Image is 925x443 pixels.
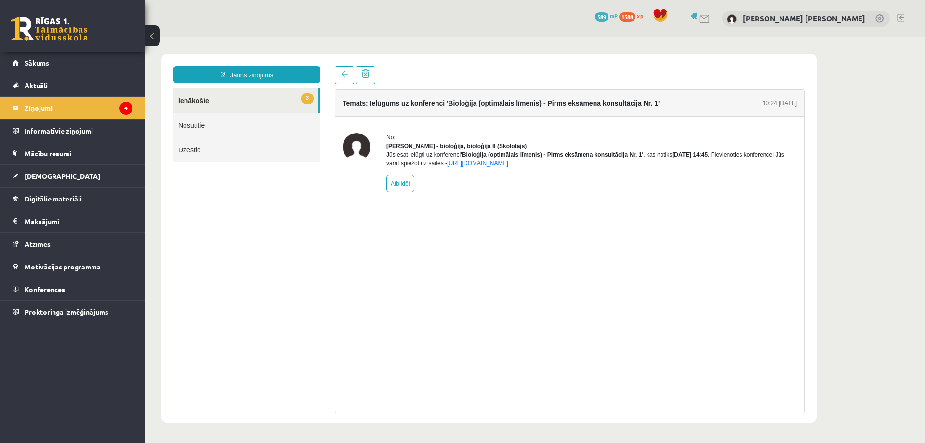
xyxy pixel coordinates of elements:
div: No: [242,96,652,105]
span: Mācību resursi [25,149,71,158]
a: Digitālie materiāli [13,188,132,210]
legend: Maksājumi [25,210,132,232]
span: 3 [157,56,169,67]
img: Juris Eduards Pleikšnis [727,14,737,24]
a: [PERSON_NAME] [PERSON_NAME] [743,13,865,23]
a: Konferences [13,278,132,300]
a: Dzēstie [29,100,175,125]
a: Maksājumi [13,210,132,232]
i: 4 [119,102,132,115]
legend: Informatīvie ziņojumi [25,120,132,142]
a: Atbildēt [242,138,270,155]
a: 3Ienākošie [29,51,174,76]
legend: Ziņojumi [25,97,132,119]
a: Rīgas 1. Tālmācības vidusskola [11,17,88,41]
span: xp [637,12,643,20]
img: Elza Saulīte - bioloģija, bioloģija II [198,96,226,124]
a: Motivācijas programma [13,255,132,278]
a: Aktuāli [13,74,132,96]
a: Proktoringa izmēģinājums [13,301,132,323]
h4: Temats: Ielūgums uz konferenci 'Bioloģija (optimālais līmenis) - Pirms eksāmena konsultācija Nr. 1' [198,62,515,70]
a: Informatīvie ziņojumi [13,120,132,142]
span: Atzīmes [25,240,51,248]
span: [DEMOGRAPHIC_DATA] [25,172,100,180]
a: 1588 xp [619,12,648,20]
div: Jūs esat ielūgti uz konferenci , kas notiks . Pievienoties konferencei Jūs varat spiežot uz saites - [242,113,652,131]
a: Nosūtītie [29,76,175,100]
div: 10:24 [DATE] [618,62,652,70]
a: Jauns ziņojums [29,29,176,46]
b: 'Bioloģija (optimālais līmenis) - Pirms eksāmena konsultācija Nr. 1' [316,114,499,121]
a: [DEMOGRAPHIC_DATA] [13,165,132,187]
span: Konferences [25,285,65,294]
a: Sākums [13,52,132,74]
strong: [PERSON_NAME] - bioloģija, bioloģija II (Skolotājs) [242,106,382,112]
span: Aktuāli [25,81,48,90]
span: Proktoringa izmēģinājums [25,308,108,316]
a: 589 mP [595,12,618,20]
a: Atzīmes [13,233,132,255]
a: Mācību resursi [13,142,132,164]
b: [DATE] 14:45 [528,114,563,121]
span: Digitālie materiāli [25,194,82,203]
span: Motivācijas programma [25,262,101,271]
span: 1588 [619,12,635,22]
a: [URL][DOMAIN_NAME] [303,123,364,130]
span: mP [610,12,618,20]
span: 589 [595,12,608,22]
span: Sākums [25,58,49,67]
a: Ziņojumi4 [13,97,132,119]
